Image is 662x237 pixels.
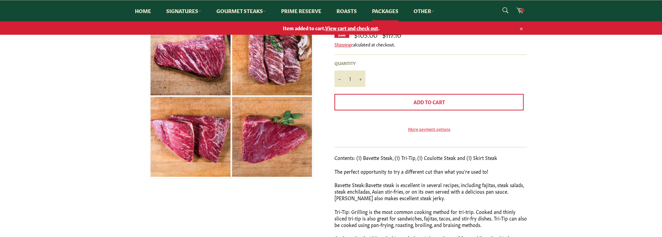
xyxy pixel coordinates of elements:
span: Bavette steak is excellent in several recipes, including fajitas, steak salads, steak enchiladas,... [334,181,524,202]
p: Tri-Tip: Grilling is the most common cooking method for tri-trip. Cooked and thinly sliced tri-ti... [334,208,527,228]
a: Item added to cart.View cart and check out. [128,21,534,35]
a: Roasts [330,0,364,21]
a: Prime Reserve [274,0,328,21]
button: Increase item quantity by one [355,71,365,87]
a: Home [128,0,158,21]
div: calculated at checkout. [334,41,527,47]
span: View cart and check out [325,24,378,31]
a: Gourmet Steaks [210,0,273,21]
p: Contents: (1) Bavette Steak, (1) Tri-Tip, (1) Coulotte Steak and (1) Skirt Steak [334,154,527,161]
a: Other [407,0,441,21]
p: Bavette Steak: [334,182,527,202]
button: Reduce item quantity by one [334,71,345,87]
a: Packages [365,0,405,21]
img: Passport Pack [149,14,314,179]
a: Shipping [334,41,351,47]
label: Quantity [334,60,365,66]
button: Add to Cart [334,94,524,110]
span: Add to Cart [414,98,445,105]
p: The perfect opportunity to try a different cut than what you're used to! [334,168,527,175]
a: Signatures [159,0,208,21]
a: More payment options [334,126,524,132]
span: Item added to cart. . [128,25,534,31]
